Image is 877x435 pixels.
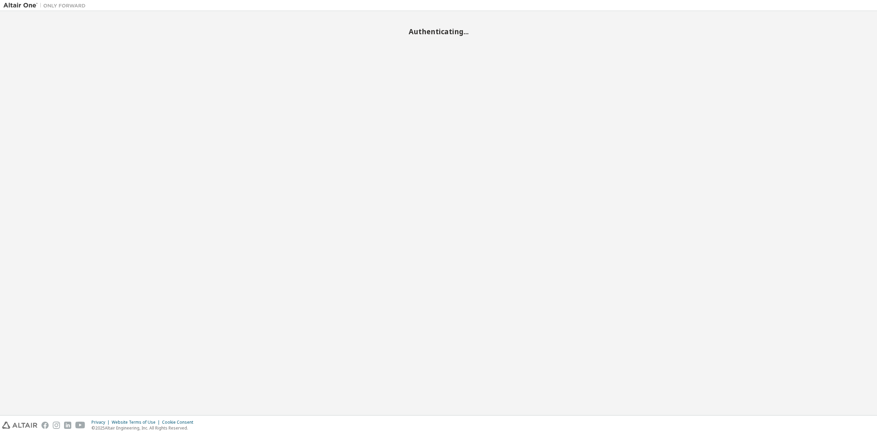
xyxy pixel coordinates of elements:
div: Website Terms of Use [112,420,162,425]
p: © 2025 Altair Engineering, Inc. All Rights Reserved. [91,425,197,431]
h2: Authenticating... [3,27,874,36]
img: altair_logo.svg [2,422,37,429]
img: facebook.svg [41,422,49,429]
img: linkedin.svg [64,422,71,429]
div: Cookie Consent [162,420,197,425]
img: Altair One [3,2,89,9]
img: youtube.svg [75,422,85,429]
img: instagram.svg [53,422,60,429]
div: Privacy [91,420,112,425]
